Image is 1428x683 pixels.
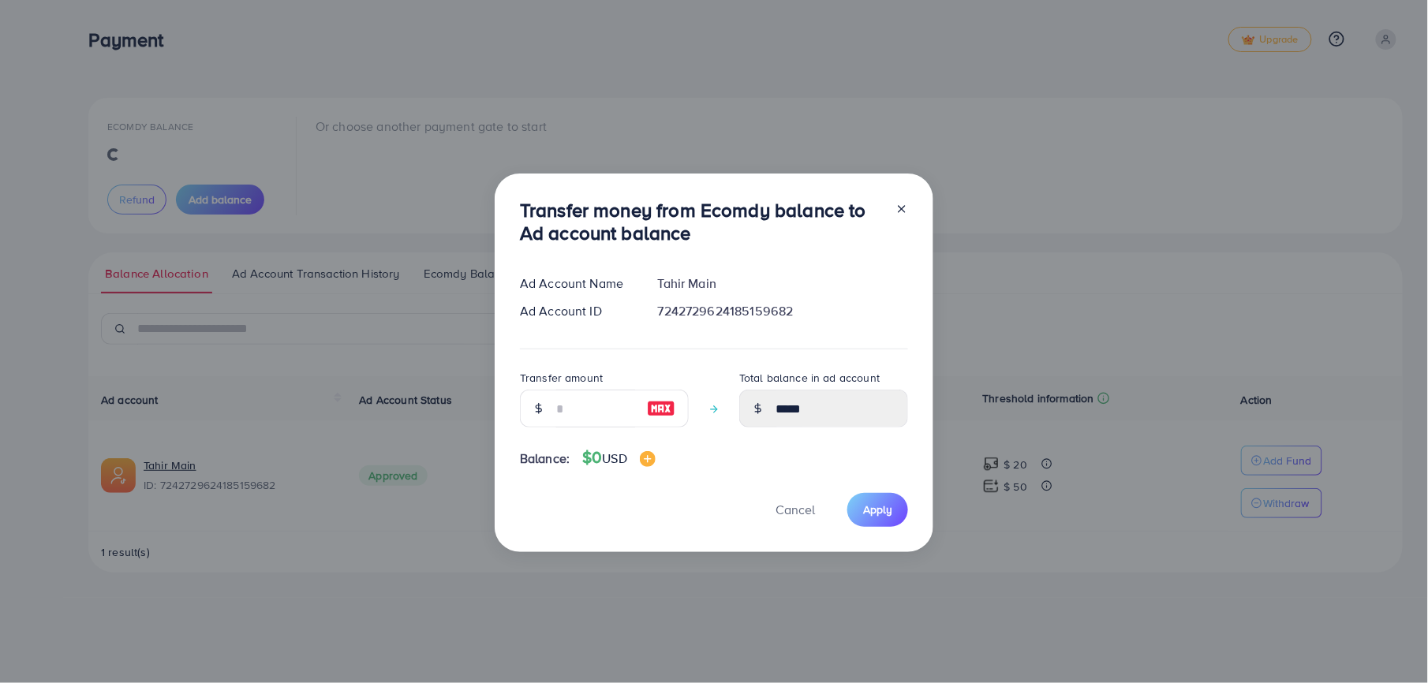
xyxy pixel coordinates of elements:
button: Cancel [756,493,835,527]
label: Transfer amount [520,370,603,386]
div: Ad Account ID [507,302,645,320]
label: Total balance in ad account [739,370,880,386]
span: USD [603,450,627,467]
h4: $0 [582,448,656,468]
span: Apply [863,502,892,517]
img: image [640,451,656,467]
img: image [647,399,675,418]
h3: Transfer money from Ecomdy balance to Ad account balance [520,199,883,244]
span: Cancel [776,501,815,518]
div: Ad Account Name [507,274,645,293]
span: Balance: [520,450,570,468]
div: 7242729624185159682 [645,302,921,320]
div: Tahir Main [645,274,921,293]
button: Apply [847,493,908,527]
